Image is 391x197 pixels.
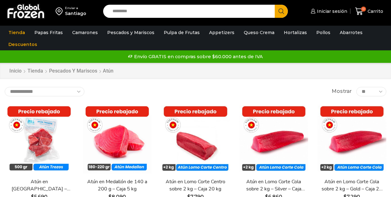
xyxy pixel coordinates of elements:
div: Santiago [65,10,86,17]
a: Camarones [69,27,101,38]
a: Tienda [5,27,28,38]
a: Pescados y Mariscos [104,27,158,38]
span: Mostrar [332,88,352,95]
a: Atún en [GEOGRAPHIC_DATA] – Caja 10 kg [8,178,70,193]
h1: Atún [103,68,113,74]
nav: Breadcrumb [9,68,113,75]
a: Pescados y Mariscos [49,68,98,75]
a: Hortalizas [281,27,310,38]
img: address-field-icon.svg [56,6,65,17]
a: Tienda [27,68,43,75]
a: Pollos [313,27,333,38]
a: Atún en Lomo Corte Cola sobre 2 kg – Silver – Caja 20 kg [243,178,305,193]
span: Iniciar sesión [315,8,347,14]
a: Queso Crema [241,27,278,38]
a: Abarrotes [337,27,366,38]
a: Atún en Lomo Corte Centro sobre 2 kg – Caja 20 kg [164,178,226,193]
span: 0 [361,7,366,12]
span: Carrito [366,8,383,14]
a: Papas Fritas [31,27,66,38]
select: Pedido de la tienda [5,87,84,96]
a: Inicio [9,68,22,75]
a: 0 Carrito [353,4,385,19]
a: Descuentos [5,38,40,50]
a: Pulpa de Frutas [161,27,203,38]
a: Iniciar sesión [309,5,347,18]
button: Search button [275,5,288,18]
div: Enviar a [65,6,86,10]
a: Atún en Medallón de 140 a 200 g – Caja 5 kg [86,178,148,193]
a: Atún en Lomo Corte Cola sobre 2 kg – Gold – Caja 20 kg [321,178,383,193]
a: Appetizers [206,27,238,38]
